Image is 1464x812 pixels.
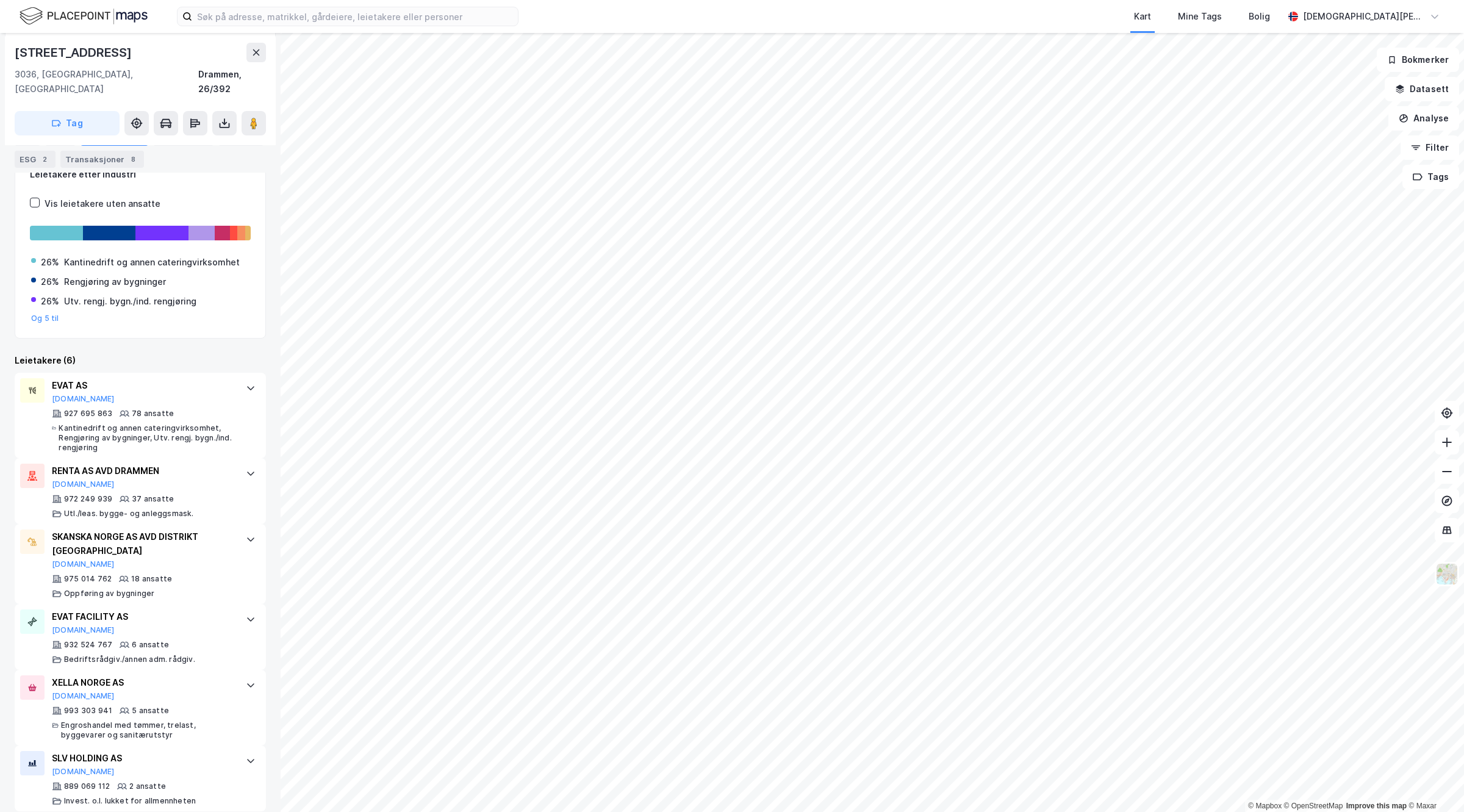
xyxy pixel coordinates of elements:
div: 78 ansatte [132,409,174,419]
div: 3036, [GEOGRAPHIC_DATA], [GEOGRAPHIC_DATA] [15,67,198,96]
div: 927 695 863 [64,409,112,419]
div: 26% [41,275,59,289]
button: [DOMAIN_NAME] [52,767,115,777]
div: Transaksjoner [60,151,144,168]
button: Filter [1401,135,1459,160]
div: 8 [127,153,139,165]
div: 2 ansatte [129,781,166,791]
button: Analyse [1388,106,1459,131]
div: Invest. o.l. lukket for allmennheten [64,796,196,806]
button: [DOMAIN_NAME] [52,625,115,635]
div: 932 524 767 [64,640,112,650]
div: EVAT AS [52,378,234,393]
div: Kantinedrift og annen cateringvirksomhet [64,255,240,270]
button: [DOMAIN_NAME] [52,394,115,404]
div: Vis leietakere uten ansatte [45,196,160,211]
div: Rengjøring av bygninger [64,275,166,289]
img: Z [1435,562,1459,586]
div: [STREET_ADDRESS] [15,43,134,62]
iframe: Chat Widget [1403,753,1464,812]
button: Datasett [1385,77,1459,101]
button: Bokmerker [1377,48,1459,72]
div: SKANSKA NORGE AS AVD DISTRIKT [GEOGRAPHIC_DATA] [52,530,234,559]
div: 26% [41,294,59,309]
div: EVAT FACILITY AS [52,609,234,624]
div: 975 014 762 [64,574,112,584]
div: Leietakere etter industri [30,167,251,182]
div: 972 249 939 [64,494,112,504]
div: Kart [1134,9,1151,24]
button: Tags [1402,165,1459,189]
div: 889 069 112 [64,781,110,791]
div: SLV HOLDING AS [52,751,234,766]
div: 26% [41,255,59,270]
button: [DOMAIN_NAME] [52,559,115,569]
input: Søk på adresse, matrikkel, gårdeiere, leietakere eller personer [192,7,518,26]
div: Oppføring av bygninger [64,589,154,598]
a: Mapbox [1248,802,1282,810]
div: Kantinedrift og annen cateringvirksomhet, Rengjøring av bygninger, Utv. rengj. bygn./ind. rengjøring [59,423,234,453]
div: XELLA NORGE AS [52,675,234,690]
div: 5 ansatte [132,706,169,716]
div: Bolig [1249,9,1270,24]
div: RENTA AS AVD DRAMMEN [52,464,234,478]
div: ESG [15,151,56,168]
div: 2 [38,153,51,165]
div: Utv. rengj. bygn./ind. rengjøring [64,294,196,309]
button: Og 5 til [31,314,59,323]
div: 993 303 941 [64,706,112,716]
img: logo.f888ab2527a4732fd821a326f86c7f29.svg [20,5,148,27]
div: Utl./leas. bygge- og anleggsmask. [64,509,194,519]
div: 6 ansatte [132,640,169,650]
div: Engroshandel med tømmer, trelast, byggevarer og sanitærutstyr [61,720,234,740]
div: 37 ansatte [132,494,174,504]
div: Bedriftsrådgiv./annen adm. rådgiv. [64,655,195,664]
button: Tag [15,111,120,135]
div: Mine Tags [1178,9,1222,24]
div: Drammen, 26/392 [198,67,266,96]
div: 18 ansatte [131,574,172,584]
button: [DOMAIN_NAME] [52,691,115,701]
div: Leietakere (6) [15,353,266,368]
a: Improve this map [1346,802,1407,810]
button: [DOMAIN_NAME] [52,480,115,489]
div: [DEMOGRAPHIC_DATA][PERSON_NAME] [1303,9,1425,24]
a: OpenStreetMap [1284,802,1343,810]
